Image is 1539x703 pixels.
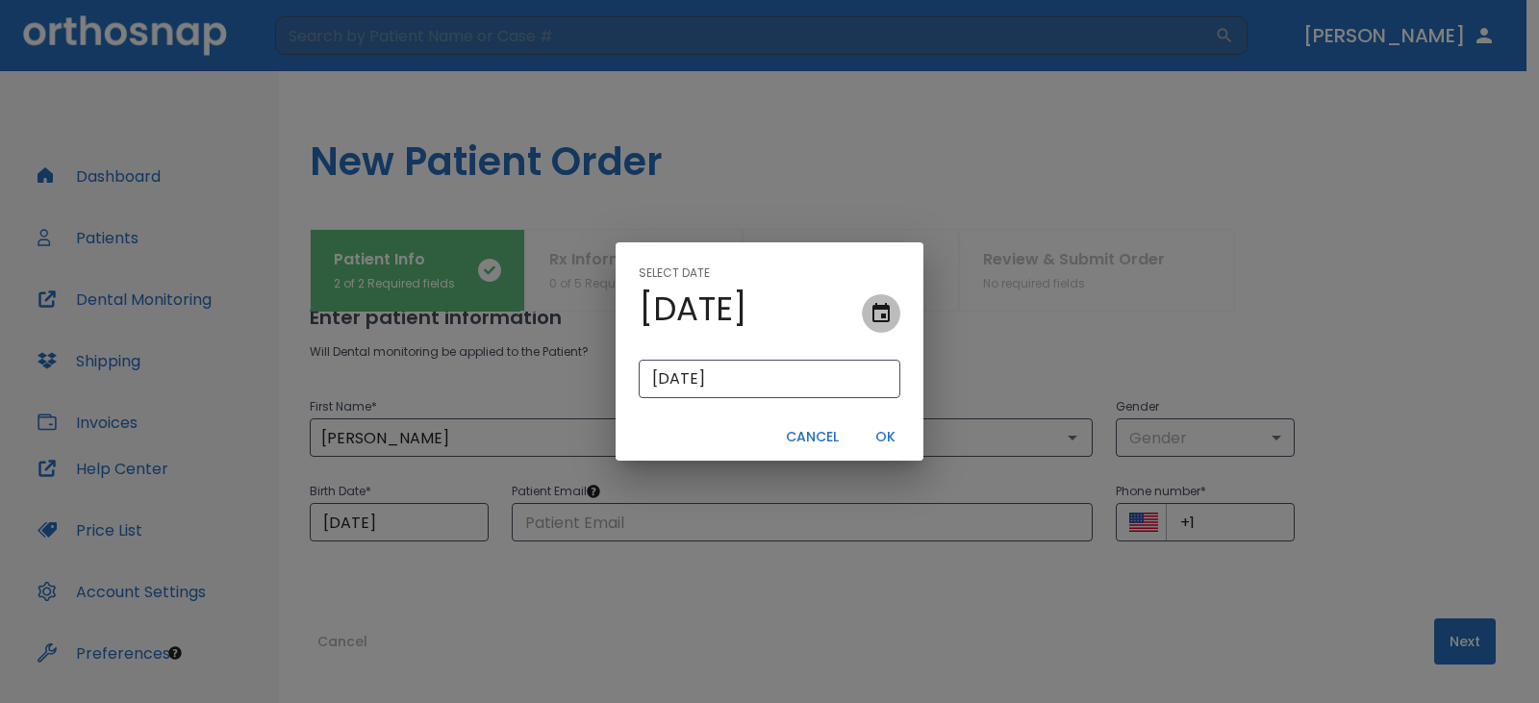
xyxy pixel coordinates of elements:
button: text input view is open, go to calendar view [862,294,900,333]
button: OK [854,421,916,453]
button: Cancel [778,421,846,453]
h4: [DATE] [639,289,747,329]
span: Select date [639,258,710,289]
input: mm/dd/yyyy [639,360,900,398]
